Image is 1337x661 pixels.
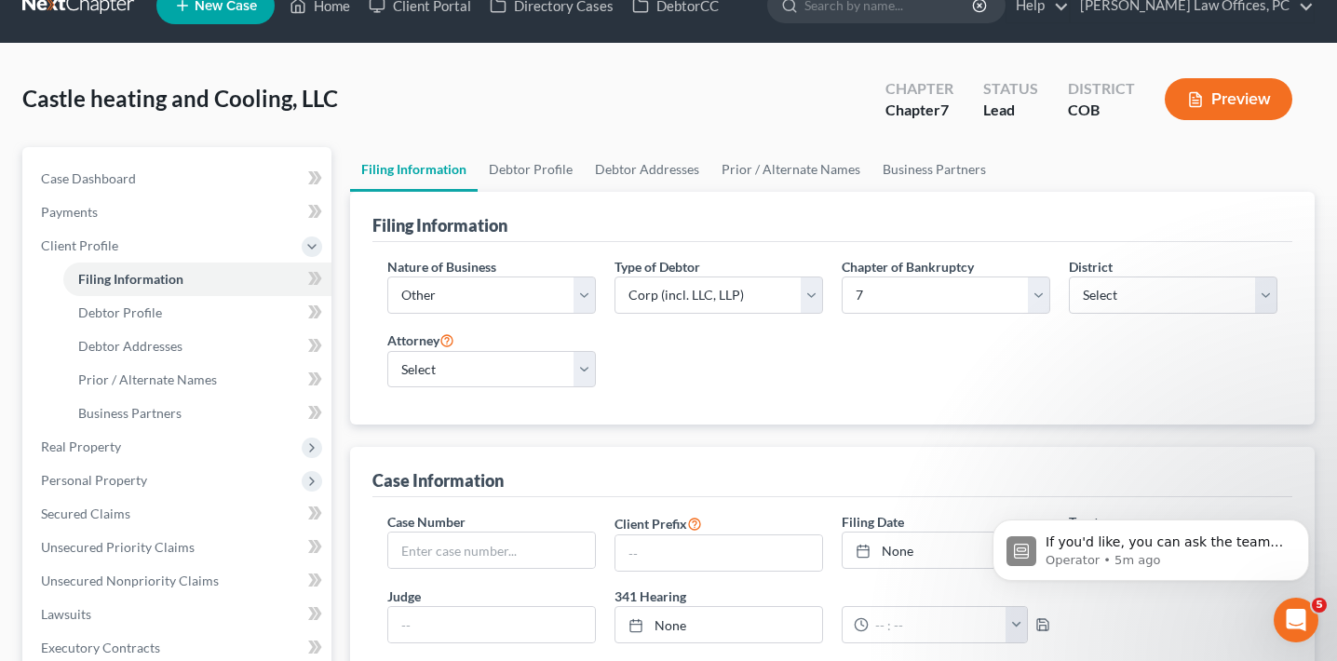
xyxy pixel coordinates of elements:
[388,607,595,642] input: --
[41,606,91,622] span: Lawsuits
[26,162,331,196] a: Case Dashboard
[1068,78,1135,100] div: District
[78,338,182,354] span: Debtor Addresses
[388,533,595,568] input: Enter case number...
[940,101,949,118] span: 7
[615,535,822,571] input: --
[1312,598,1327,613] span: 5
[1069,257,1113,277] label: District
[26,196,331,229] a: Payments
[78,304,162,320] span: Debtor Profile
[1068,100,1135,121] div: COB
[41,204,98,220] span: Payments
[78,405,182,421] span: Business Partners
[387,587,421,606] label: Judge
[965,480,1337,611] iframe: Intercom notifications message
[41,506,130,521] span: Secured Claims
[710,147,871,192] a: Prior / Alternate Names
[41,640,160,655] span: Executory Contracts
[22,85,338,112] span: Castle heating and Cooling, LLC
[63,363,331,397] a: Prior / Alternate Names
[63,263,331,296] a: Filing Information
[614,512,702,534] label: Client Prefix
[842,257,974,277] label: Chapter of Bankruptcy
[885,78,953,100] div: Chapter
[41,539,195,555] span: Unsecured Priority Claims
[871,147,997,192] a: Business Partners
[387,257,496,277] label: Nature of Business
[372,469,504,492] div: Case Information
[584,147,710,192] a: Debtor Addresses
[63,397,331,430] a: Business Partners
[41,573,219,588] span: Unsecured Nonpriority Claims
[78,271,183,287] span: Filing Information
[842,512,904,532] label: Filing Date
[387,512,466,532] label: Case Number
[885,100,953,121] div: Chapter
[26,564,331,598] a: Unsecured Nonpriority Claims
[41,438,121,454] span: Real Property
[983,78,1038,100] div: Status
[41,170,136,186] span: Case Dashboard
[869,607,1006,642] input: -- : --
[478,147,584,192] a: Debtor Profile
[1274,598,1318,642] iframe: Intercom live chat
[615,607,822,642] a: None
[26,531,331,564] a: Unsecured Priority Claims
[350,147,478,192] a: Filing Information
[41,237,118,253] span: Client Profile
[63,330,331,363] a: Debtor Addresses
[387,329,454,351] label: Attorney
[78,371,217,387] span: Prior / Alternate Names
[26,598,331,631] a: Lawsuits
[614,257,700,277] label: Type of Debtor
[605,587,1060,606] label: 341 Hearing
[41,472,147,488] span: Personal Property
[63,296,331,330] a: Debtor Profile
[26,497,331,531] a: Secured Claims
[983,100,1038,121] div: Lead
[1165,78,1292,120] button: Preview
[372,214,507,236] div: Filing Information
[843,533,1049,568] a: None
